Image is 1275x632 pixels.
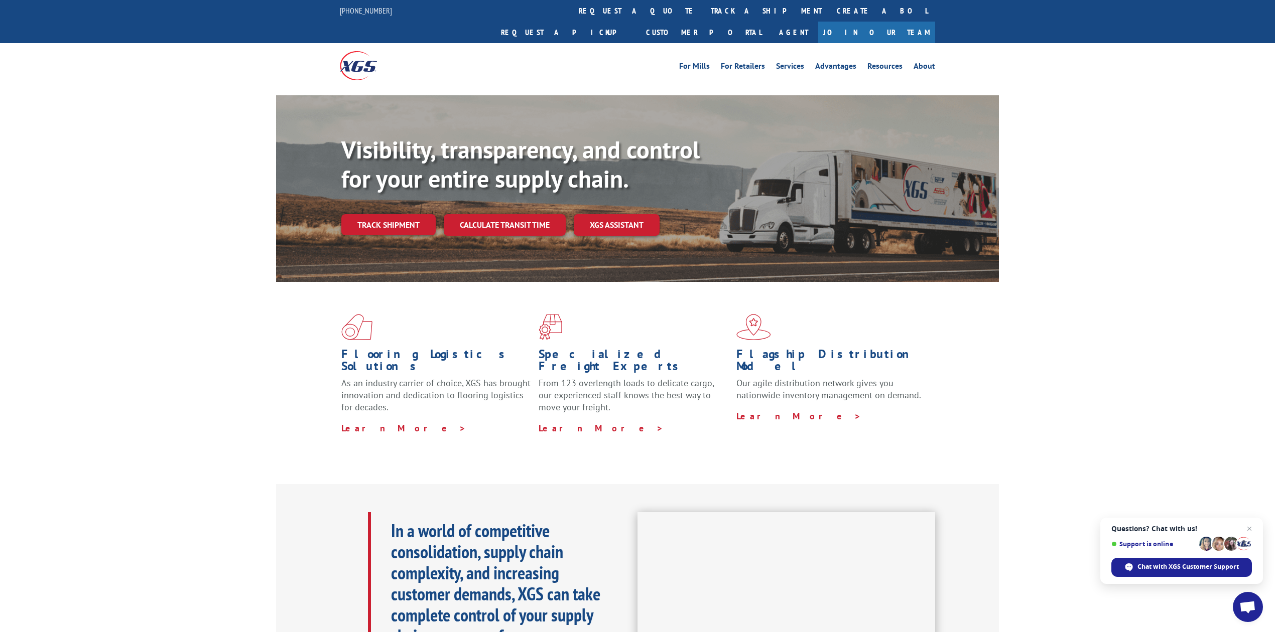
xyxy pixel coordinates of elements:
img: xgs-icon-total-supply-chain-intelligence-red [341,314,372,340]
span: Close chat [1243,523,1255,535]
a: Advantages [815,62,856,73]
a: Services [776,62,804,73]
span: As an industry carrier of choice, XGS has brought innovation and dedication to flooring logistics... [341,377,531,413]
a: Track shipment [341,214,436,235]
img: xgs-icon-focused-on-flooring-red [539,314,562,340]
span: Our agile distribution network gives you nationwide inventory management on demand. [736,377,921,401]
a: Learn More > [539,422,664,434]
h1: Specialized Freight Experts [539,348,728,377]
a: XGS ASSISTANT [574,214,660,236]
a: [PHONE_NUMBER] [340,6,392,16]
h1: Flooring Logistics Solutions [341,348,531,377]
img: xgs-icon-flagship-distribution-model-red [736,314,771,340]
div: Chat with XGS Customer Support [1111,558,1252,577]
b: Visibility, transparency, and control for your entire supply chain. [341,134,700,194]
a: Resources [867,62,903,73]
span: Questions? Chat with us! [1111,525,1252,533]
a: About [914,62,935,73]
a: Agent [769,22,818,43]
div: Open chat [1233,592,1263,622]
span: Support is online [1111,540,1196,548]
p: From 123 overlength loads to delicate cargo, our experienced staff knows the best way to move you... [539,377,728,422]
a: Learn More > [736,410,861,422]
a: For Mills [679,62,710,73]
span: Chat with XGS Customer Support [1137,562,1239,571]
a: For Retailers [721,62,765,73]
a: Request a pickup [493,22,639,43]
a: Learn More > [341,422,466,434]
a: Customer Portal [639,22,769,43]
a: Calculate transit time [444,214,566,236]
a: Join Our Team [818,22,935,43]
h1: Flagship Distribution Model [736,348,926,377]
